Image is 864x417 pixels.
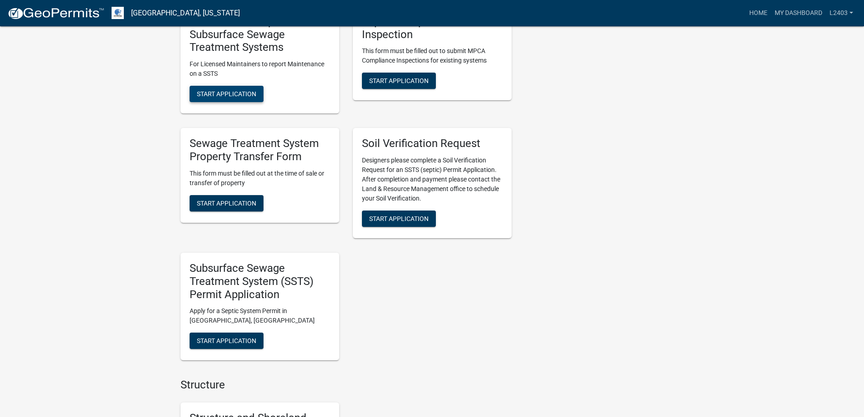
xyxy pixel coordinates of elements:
[190,86,264,102] button: Start Application
[181,378,512,392] h4: Structure
[131,5,240,21] a: [GEOGRAPHIC_DATA], [US_STATE]
[190,333,264,349] button: Start Application
[362,15,503,41] h5: Septic Compliance Inspection
[369,215,429,222] span: Start Application
[190,15,330,54] h5: Maintenance Report for Subsurface Sewage Treatment Systems
[369,77,429,84] span: Start Application
[190,306,330,325] p: Apply for a Septic System Permit in [GEOGRAPHIC_DATA], [GEOGRAPHIC_DATA]
[190,137,330,163] h5: Sewage Treatment System Property Transfer Form
[190,262,330,301] h5: Subsurface Sewage Treatment System (SSTS) Permit Application
[197,90,256,98] span: Start Application
[826,5,857,22] a: L2403
[197,199,256,206] span: Start Application
[746,5,771,22] a: Home
[190,169,330,188] p: This form must be filled out at the time of sale or transfer of property
[362,211,436,227] button: Start Application
[362,137,503,150] h5: Soil Verification Request
[362,46,503,65] p: This form must be filled out to submit MPCA Compliance Inspections for existing systems
[197,337,256,344] span: Start Application
[362,156,503,203] p: Designers please complete a Soil Verification Request for an SSTS (septic) Permit Application. Af...
[771,5,826,22] a: My Dashboard
[362,73,436,89] button: Start Application
[112,7,124,19] img: Otter Tail County, Minnesota
[190,195,264,211] button: Start Application
[190,59,330,78] p: For Licensed Maintainers to report Maintenance on a SSTS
